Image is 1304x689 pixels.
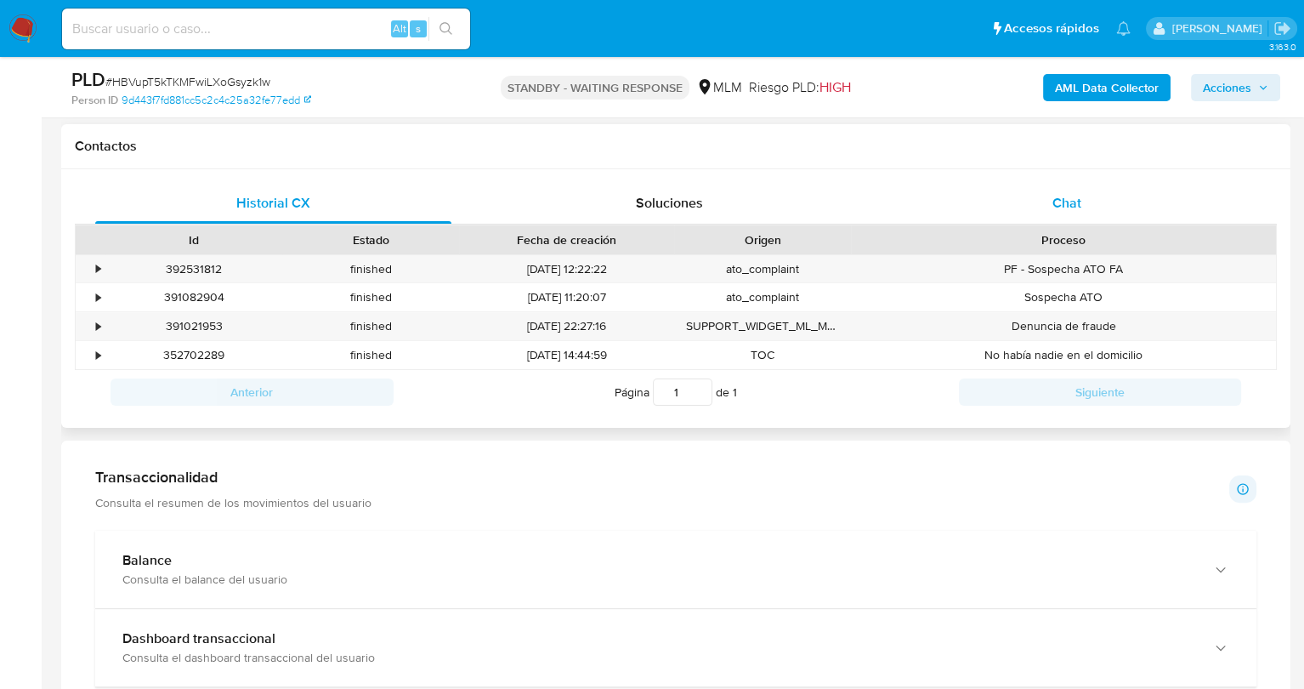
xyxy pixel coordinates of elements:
span: Soluciones [636,193,703,213]
div: • [96,318,100,334]
button: Siguiente [959,379,1242,406]
div: • [96,347,100,363]
span: Acciones [1203,74,1251,101]
div: Origen [686,231,839,248]
div: No había nadie en el domicilio [851,341,1276,369]
p: STANDBY - WAITING RESPONSE [501,76,689,100]
button: Acciones [1191,74,1280,101]
span: Riesgo PLD: [749,78,851,97]
div: [DATE] 11:20:07 [459,283,674,311]
div: finished [282,255,459,283]
button: AML Data Collector [1043,74,1171,101]
a: Notificaciones [1116,21,1131,36]
b: AML Data Collector [1055,74,1159,101]
div: [DATE] 22:27:16 [459,312,674,340]
div: Denuncia de fraude [851,312,1276,340]
div: finished [282,283,459,311]
div: Sospecha ATO [851,283,1276,311]
span: Historial CX [236,193,310,213]
input: Buscar usuario o caso... [62,18,470,40]
div: 352702289 [105,341,282,369]
div: finished [282,341,459,369]
div: TOC [674,341,851,369]
b: PLD [71,65,105,93]
span: Chat [1052,193,1081,213]
button: search-icon [428,17,463,41]
div: ato_complaint [674,283,851,311]
div: finished [282,312,459,340]
div: SUPPORT_WIDGET_ML_MOBILE [674,312,851,340]
a: Salir [1273,20,1291,37]
div: PF - Sospecha ATO FA [851,255,1276,283]
div: [DATE] 14:44:59 [459,341,674,369]
h1: Contactos [75,138,1277,155]
div: 391021953 [105,312,282,340]
span: Alt [393,20,406,37]
b: Person ID [71,93,118,108]
div: 391082904 [105,283,282,311]
div: ato_complaint [674,255,851,283]
div: MLM [696,78,742,97]
span: 3.163.0 [1268,40,1295,54]
div: • [96,289,100,305]
span: Página de [615,379,737,406]
span: Accesos rápidos [1004,20,1099,37]
a: 9d443f7fd881cc5c2c4c25a32fe77edd [122,93,311,108]
button: Anterior [111,379,394,406]
div: Proceso [863,231,1264,248]
div: Estado [294,231,447,248]
p: diego.ortizcastro@mercadolibre.com.mx [1171,20,1267,37]
div: Fecha de creación [471,231,662,248]
div: Id [117,231,270,248]
div: [DATE] 12:22:22 [459,255,674,283]
span: s [416,20,421,37]
div: • [96,261,100,277]
span: 1 [733,384,737,401]
div: 392531812 [105,255,282,283]
span: # HBVupT5kTKMFwiLXoGsyzk1w [105,73,270,90]
span: HIGH [819,77,851,97]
